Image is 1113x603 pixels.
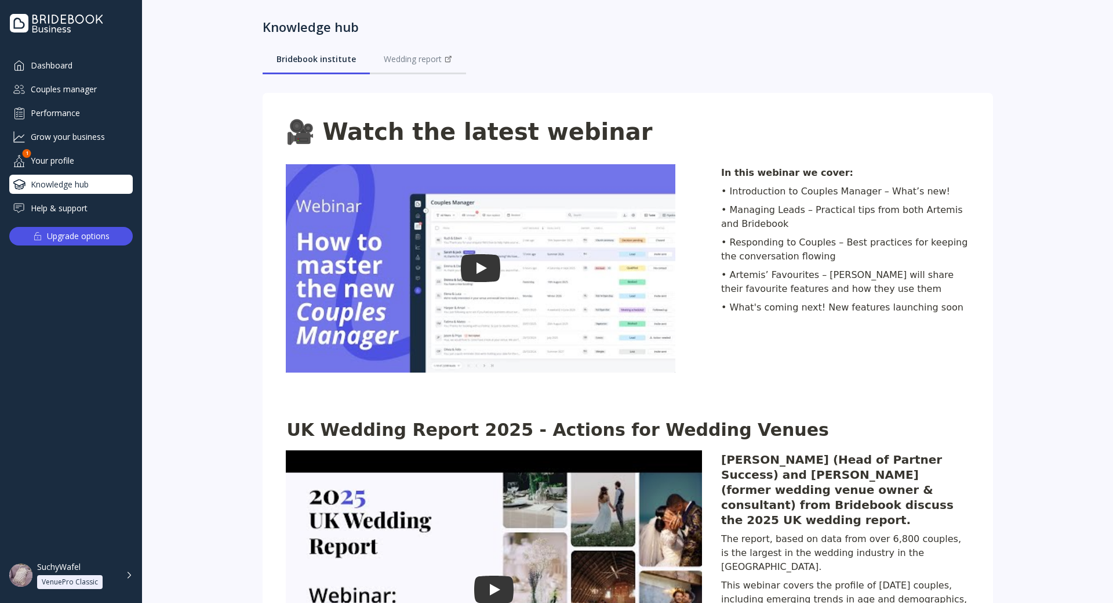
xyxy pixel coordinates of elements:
div: • What's coming next! New features launching soon [720,299,970,316]
div: Bridebook institute [277,53,356,65]
a: Your profile1 [9,151,133,170]
a: Dashboard [9,56,133,75]
div: SuchyWafel [37,562,81,572]
div: • Artemis’ Favourites – [PERSON_NAME] will share their favourite features and how they use them [720,266,970,298]
div: Wedding report [384,53,452,65]
span: [PERSON_NAME] (Head of Partner Success) and [PERSON_NAME] (former wedding venue owner & consultan... [721,453,958,527]
a: Grow your business [9,127,133,146]
a: Wedding report [370,44,466,74]
a: Performance [9,103,133,122]
img: dpr=1,fit=cover,g=face,w=48,h=48 [9,564,32,587]
div: Your profile [9,151,133,170]
h1: 🎥 Watch the latest webinar [286,118,970,146]
div: • Responding to Couples – Best practices for keeping the conversation flowing [720,234,970,265]
img: Video preview [286,164,675,373]
a: Knowledge hub [9,175,133,194]
iframe: Chat Widget [1055,547,1113,603]
div: • Managing Leads – Practical tips from both Artemis and Bridebook [720,201,970,233]
button: Upgrade options [9,227,133,245]
div: Upgrade options [47,228,110,244]
a: Couples manager [9,80,133,99]
div: The report, based on data from over 6,800 couples, is the largest in the wedding industry in the ... [720,530,970,576]
div: VenuePro Classic [42,577,98,587]
a: Help & support [9,198,133,218]
a: Bridebook institute [263,44,370,74]
div: Knowledge hub [263,19,359,35]
div: • Introduction to Couples Manager – What’s new! [720,183,970,200]
b: In this webinar we cover: [721,167,853,178]
b: UK Wedding Report 2025 - Actions for Wedding Venues [287,420,829,440]
div: 1 [23,149,31,158]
